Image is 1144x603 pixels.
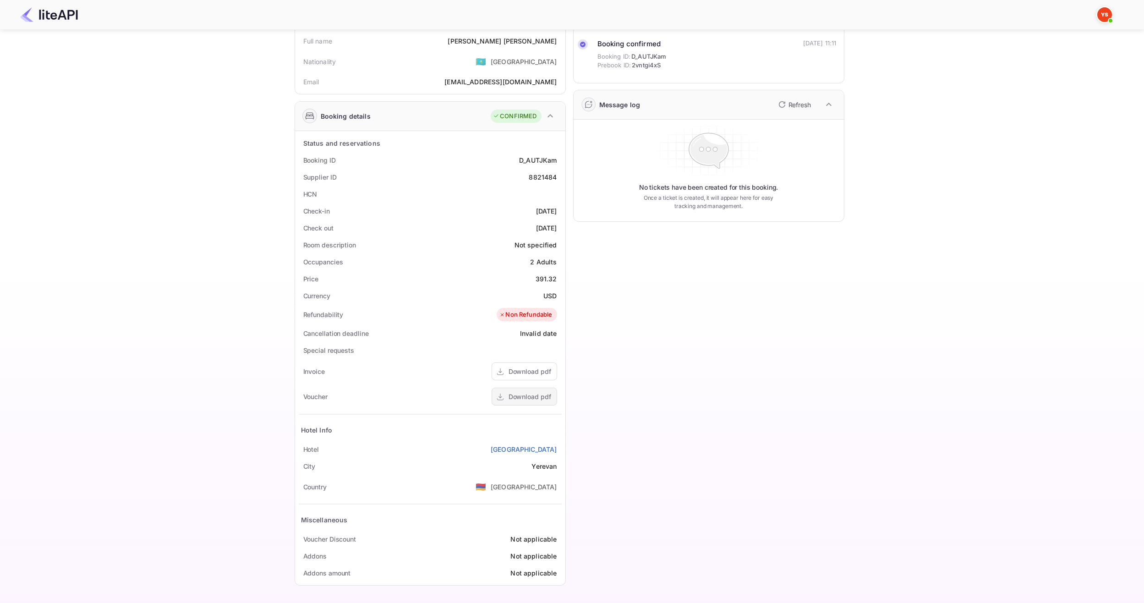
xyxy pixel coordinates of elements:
div: Check-in [303,206,330,216]
span: D_AUTJKam [631,52,666,61]
div: Room description [303,240,356,250]
div: Addons amount [303,568,351,578]
div: [DATE] [536,223,557,233]
div: [GEOGRAPHIC_DATA] [491,57,557,66]
div: Special requests [303,345,354,355]
span: Prebook ID: [597,61,631,70]
div: Yerevan [531,461,557,471]
div: Addons [303,551,327,561]
div: Hotel [303,444,319,454]
div: [PERSON_NAME] [PERSON_NAME] [448,36,557,46]
div: 8821484 [529,172,557,182]
div: 2 Adults [530,257,557,267]
span: Booking ID: [597,52,631,61]
img: Yandex Support [1097,7,1112,22]
div: HCN [303,189,317,199]
div: Download pdf [509,392,551,401]
div: Not applicable [510,534,557,544]
div: USD [543,291,557,301]
div: Not applicable [510,568,557,578]
button: Refresh [773,97,815,112]
a: [GEOGRAPHIC_DATA] [491,444,557,454]
div: Non Refundable [499,310,552,319]
div: D_AUTJKam [519,155,557,165]
div: Currency [303,291,330,301]
div: Not specified [515,240,557,250]
div: [DATE] [536,206,557,216]
p: Refresh [788,100,811,110]
div: Email [303,77,319,87]
span: United States [476,478,486,495]
div: [DATE] 11:11 [803,39,837,48]
div: Download pdf [509,367,551,376]
div: Not applicable [510,551,557,561]
div: City [303,461,316,471]
p: Once a ticket is created, it will appear here for easy tracking and management. [636,194,781,210]
div: Occupancies [303,257,343,267]
div: Nationality [303,57,336,66]
span: United States [476,53,486,70]
p: No tickets have been created for this booking. [639,183,778,192]
div: Country [303,482,327,492]
div: 391.32 [536,274,557,284]
div: Supplier ID [303,172,337,182]
div: Miscellaneous [301,515,348,525]
div: Voucher Discount [303,534,356,544]
div: [EMAIL_ADDRESS][DOMAIN_NAME] [444,77,557,87]
div: Invalid date [520,329,557,338]
div: CONFIRMED [493,112,536,121]
div: Refundability [303,310,344,319]
div: Invoice [303,367,325,376]
div: Booking ID [303,155,336,165]
div: Check out [303,223,334,233]
div: Message log [599,100,640,110]
div: Voucher [303,392,328,401]
div: Hotel Info [301,425,333,435]
div: Booking details [321,111,371,121]
img: LiteAPI Logo [20,7,78,22]
span: 2vntgi4xS [632,61,661,70]
div: Full name [303,36,332,46]
div: Status and reservations [303,138,380,148]
div: [GEOGRAPHIC_DATA] [491,482,557,492]
div: Cancellation deadline [303,329,369,338]
div: Booking confirmed [597,39,667,49]
div: Price [303,274,319,284]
